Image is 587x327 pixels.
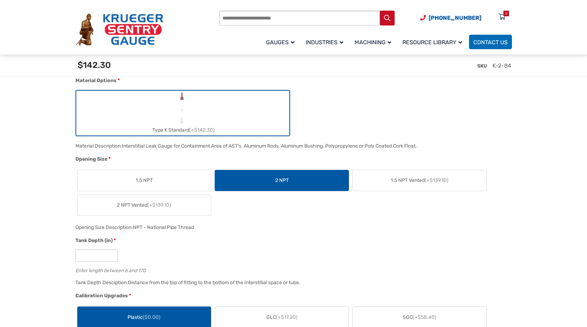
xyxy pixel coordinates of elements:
a: Phone Number (920) 434-8860 [420,13,481,22]
a: Resource Library [398,34,469,50]
div: Type K Standard [77,125,289,135]
span: 1.5 NPT [136,177,153,184]
abbr: required [129,292,131,299]
span: (+$17.20) [276,314,298,320]
span: 2 NPT Vented [117,201,171,209]
img: Leak Detection Gauge [176,91,190,125]
div: Distance from the top of fitting to the bottom of the Interstitial space or tube. [128,280,300,286]
img: Krueger Sentry Gauge [75,13,163,46]
span: Industries [306,39,343,46]
label: Type K Standard [77,91,289,135]
span: Resource Library [402,39,462,46]
div: NPT - National Pipe Thread [133,224,194,230]
span: 2 NPT [275,177,289,184]
span: (+$139.10) [147,202,171,208]
abbr: required [108,155,111,163]
div: Interstitial Leak Gauge for Containment Area of AST's. Aluminum Rods. Aluminum Bushing. Polypropy... [122,143,417,149]
span: (+$142.30) [189,127,215,133]
span: SKU [477,63,487,69]
span: Tank Depth Desciption: [75,280,128,286]
span: Opening Size Description: [75,224,133,230]
span: 1.5 NPT Vented [391,177,448,184]
span: Material Description: [75,143,122,149]
span: ($0.00) [143,314,160,320]
span: Opening Size [75,156,107,162]
div: 0 [505,11,507,16]
span: Calibration Upgrades [75,293,128,299]
span: GLC [266,314,298,321]
a: Gauges [262,34,301,50]
span: (+$139.10) [425,177,448,183]
span: SGC [403,314,436,321]
a: Machining [350,34,398,50]
div: Enter length between 6 and 170 [75,266,508,273]
span: (+$58.40) [413,314,436,320]
span: Contact Us [473,39,508,46]
span: [PHONE_NUMBER] [429,15,481,21]
span: Tank Depth (in) [75,237,113,243]
span: Gauges [266,39,294,46]
abbr: required [114,237,116,244]
a: Industries [301,34,350,50]
span: Plastic [128,314,160,321]
a: Contact Us [469,35,512,49]
span: K-2-84 [492,62,511,69]
span: Machining [355,39,391,46]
